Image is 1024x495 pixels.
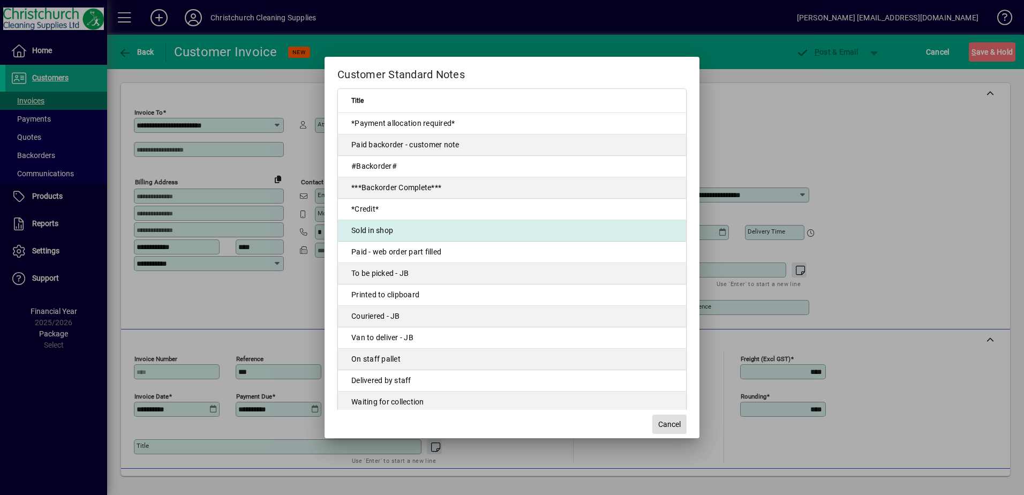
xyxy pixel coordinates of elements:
[338,284,686,306] td: Printed to clipboard
[338,392,686,413] td: Waiting for collection
[658,419,681,430] span: Cancel
[338,242,686,263] td: Paid - web order part filled
[338,263,686,284] td: To be picked - JB
[652,415,687,434] button: Cancel
[338,156,686,177] td: #Backorder#
[338,306,686,327] td: Couriered - JB
[338,327,686,349] td: Van to deliver - JB
[338,134,686,156] td: Paid backorder - customer note
[338,220,686,242] td: Sold in shop
[338,349,686,370] td: On staff pallet
[338,113,686,134] td: *Payment allocation required*
[338,370,686,392] td: Delivered by staff
[325,57,699,88] h2: Customer Standard Notes
[351,95,364,107] span: Title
